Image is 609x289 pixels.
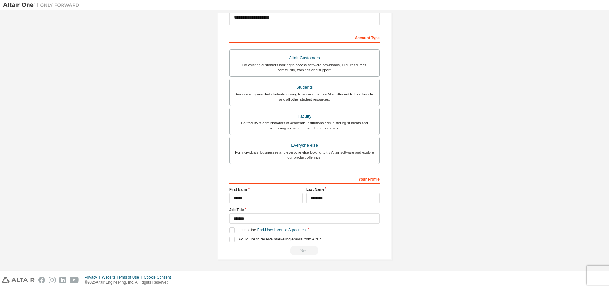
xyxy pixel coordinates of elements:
div: Cookie Consent [144,275,174,280]
div: Your Profile [229,174,380,184]
div: Everyone else [233,141,376,150]
div: For existing customers looking to access software downloads, HPC resources, community, trainings ... [233,62,376,73]
img: altair_logo.svg [2,277,35,283]
label: First Name [229,187,303,192]
img: Altair One [3,2,82,8]
img: facebook.svg [38,277,45,283]
div: Privacy [85,275,102,280]
div: Faculty [233,112,376,121]
a: End-User License Agreement [257,228,307,232]
div: Students [233,83,376,92]
label: Job Title [229,207,380,212]
div: For currently enrolled students looking to access the free Altair Student Edition bundle and all ... [233,92,376,102]
div: Altair Customers [233,54,376,62]
div: Account Type [229,32,380,43]
label: Last Name [306,187,380,192]
img: linkedin.svg [59,277,66,283]
div: Read and acccept EULA to continue [229,246,380,255]
div: For individuals, businesses and everyone else looking to try Altair software and explore our prod... [233,150,376,160]
img: youtube.svg [70,277,79,283]
label: I accept the [229,227,307,233]
p: © 2025 Altair Engineering, Inc. All Rights Reserved. [85,280,175,285]
div: Website Terms of Use [102,275,144,280]
label: I would like to receive marketing emails from Altair [229,237,321,242]
div: For faculty & administrators of academic institutions administering students and accessing softwa... [233,121,376,131]
img: instagram.svg [49,277,56,283]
